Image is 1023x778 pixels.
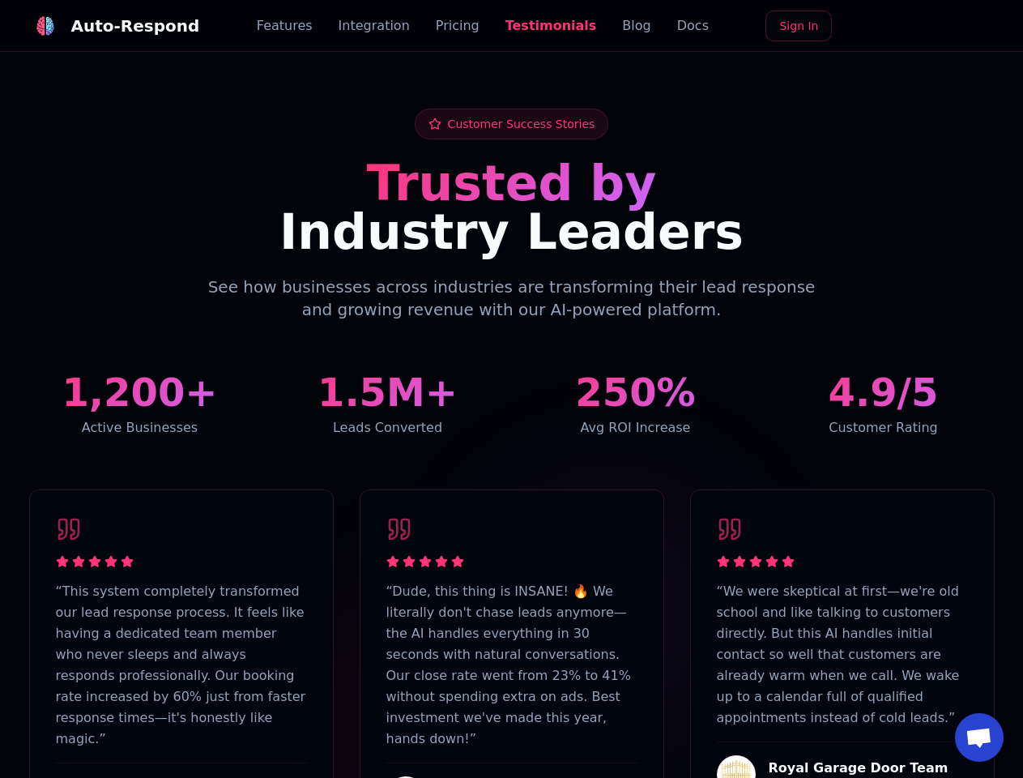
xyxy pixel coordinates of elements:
span: Customer Success Stories [448,116,595,132]
p: “ We were skeptical at first—we're old school and like talking to customers directly. But this AI... [717,581,968,729]
a: Testimonials [505,16,597,36]
span: Trusted by [367,155,657,212]
div: 1.5M+ [277,373,499,412]
a: Blog [622,16,650,36]
a: Open chat [955,713,1004,762]
a: Sign In [765,11,832,41]
div: Customer Rating [773,418,995,438]
div: 4.9/5 [773,373,995,412]
div: Active Businesses [29,418,251,438]
div: Leads Converted [277,418,499,438]
a: Features [257,16,313,36]
span: Industry Leaders [279,203,744,260]
a: Pricing [436,16,480,36]
p: See how businesses across industries are transforming their lead response and growing revenue wit... [201,276,823,321]
a: Auto-Respond [29,10,200,42]
img: logo.svg [36,16,55,36]
div: Avg ROI Increase [525,418,747,438]
h4: Royal Garage Door Team [769,759,948,778]
p: “ This system completely transformed our lead response process. It feels like having a dedicated ... [56,581,307,750]
a: Docs [677,16,709,36]
div: Auto-Respond [71,15,200,37]
iframe: Sign in with Google Button [837,9,1002,45]
div: 250% [525,373,747,412]
a: Integration [339,16,410,36]
p: “ Dude, this thing is INSANE! 🔥 We literally don't chase leads anymore—the AI handles everything ... [386,581,637,750]
div: 1,200+ [29,373,251,412]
